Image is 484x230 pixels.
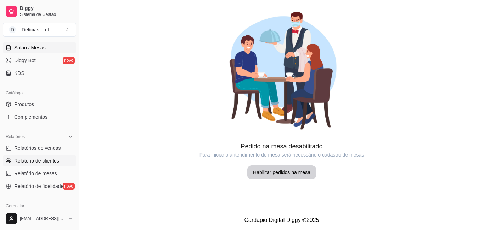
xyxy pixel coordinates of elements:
[22,26,55,33] div: Delícias da L ...
[20,216,65,222] span: [EMAIL_ADDRESS][DOMAIN_NAME]
[247,165,316,179] button: Habilitar pedidos na mesa
[14,44,46,51] span: Salão / Mesas
[79,151,484,158] article: Para iniciar o antendimento de mesa será necessário o cadastro de mesas
[3,23,76,37] button: Select a team
[79,210,484,230] footer: Cardápio Digital Diggy © 2025
[3,200,76,212] div: Gerenciar
[14,113,47,120] span: Complementos
[3,111,76,123] a: Complementos
[14,101,34,108] span: Produtos
[3,168,76,179] a: Relatório de mesas
[20,12,73,17] span: Sistema de Gestão
[3,99,76,110] a: Produtos
[3,181,76,192] a: Relatório de fidelidadenovo
[14,57,36,64] span: Diggy Bot
[14,170,57,177] span: Relatório de mesas
[3,67,76,79] a: KDS
[3,87,76,99] div: Catálogo
[20,5,73,12] span: Diggy
[9,26,16,33] span: D
[14,157,59,164] span: Relatório de clientes
[3,155,76,166] a: Relatório de clientes
[79,141,484,151] article: Pedido na mesa desabilitado
[14,183,63,190] span: Relatório de fidelidade
[14,70,24,77] span: KDS
[3,3,76,20] a: DiggySistema de Gestão
[14,145,61,152] span: Relatórios de vendas
[3,42,76,53] a: Salão / Mesas
[3,55,76,66] a: Diggy Botnovo
[3,142,76,154] a: Relatórios de vendas
[6,134,25,140] span: Relatórios
[3,210,76,227] button: [EMAIL_ADDRESS][DOMAIN_NAME]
